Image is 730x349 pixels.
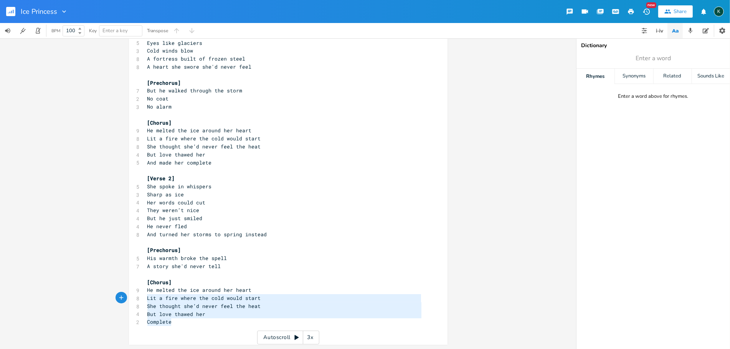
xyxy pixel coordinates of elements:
span: Lit a fire where the cold would start [147,295,261,301]
span: A heart she swore she'd never feel [147,63,252,70]
span: [Prechorus] [147,247,181,254]
span: But he walked through the storm [147,87,243,94]
div: Autoscroll [257,331,319,344]
button: Share [658,5,693,18]
span: Her words could cut [147,199,206,206]
span: But love thawed her [147,151,206,158]
span: Cold winds blow [147,47,193,54]
span: Enter a word [636,54,671,63]
span: Ice Princess [21,8,57,15]
div: Share [674,8,687,15]
div: 3x [303,331,317,344]
span: [Chorus] [147,279,172,286]
span: Enter a key [102,27,128,34]
span: And made her complete [147,159,212,166]
span: No alarm [147,103,172,110]
div: Related [654,69,692,84]
span: [Verse 2] [147,175,175,182]
div: Enter a word above for rhymes. [618,93,689,100]
span: [Chorus] [147,119,172,126]
div: Sounds Like [692,69,730,84]
span: But he just smiled [147,215,203,222]
button: New [639,5,654,18]
span: They weren’t nice [147,207,200,214]
span: A story she'd never tell [147,263,221,270]
button: K [714,3,724,20]
span: But love thawed her [147,311,206,318]
span: And turned her storms to spring instead [147,231,267,238]
div: Dictionary [581,43,725,48]
div: Transpose [147,28,168,33]
span: A fortress built of frozen steel [147,55,246,62]
span: Lit a fire where the cold would start [147,135,261,142]
div: New [646,2,656,8]
div: Key [89,28,97,33]
div: Koval [714,7,724,16]
div: Synonyms [615,69,653,84]
span: He melted the ice around her heart [147,286,252,293]
span: Eyes like glaciers [147,40,203,46]
div: Rhymes [576,69,614,84]
span: She spoke in whispers [147,183,212,190]
span: He melted the ice around her heart [147,127,252,134]
div: BPM [51,29,60,33]
span: [Prechorus] [147,79,181,86]
span: No coat [147,95,169,102]
span: He never fled [147,223,187,230]
span: His warmth broke the spell [147,255,227,262]
span: Complete [147,318,172,325]
span: She thought she’d never feel the heat [147,303,261,309]
span: She thought she’d never feel the heat [147,143,261,150]
span: Sharp as ice [147,191,184,198]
